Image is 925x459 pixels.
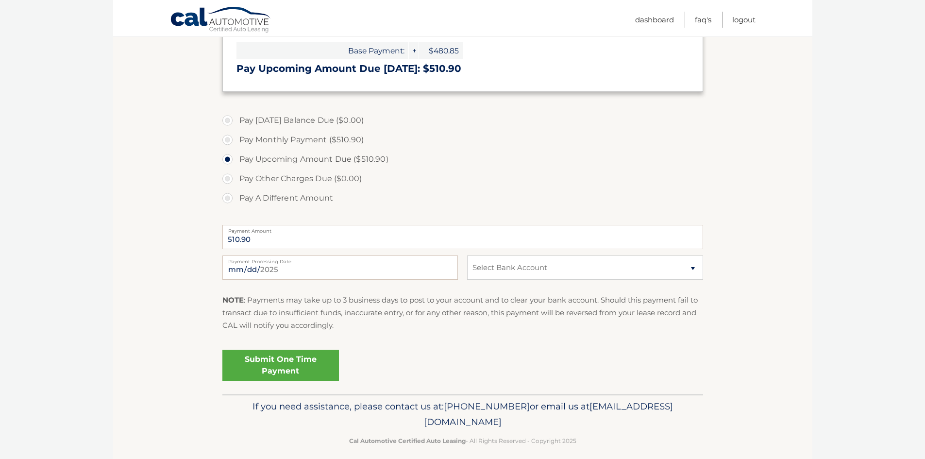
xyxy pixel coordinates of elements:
span: + [409,42,419,59]
label: Pay [DATE] Balance Due ($0.00) [222,111,703,130]
label: Payment Processing Date [222,255,458,263]
strong: NOTE [222,295,244,305]
a: Dashboard [635,12,674,28]
p: If you need assistance, please contact us at: or email us at [229,399,697,430]
input: Payment Date [222,255,458,280]
a: Logout [732,12,756,28]
span: [EMAIL_ADDRESS][DOMAIN_NAME] [424,401,673,427]
a: Submit One Time Payment [222,350,339,381]
label: Pay Other Charges Due ($0.00) [222,169,703,188]
span: [PHONE_NUMBER] [444,401,530,412]
input: Payment Amount [222,225,703,249]
label: Pay Monthly Payment ($510.90) [222,130,703,150]
strong: Cal Automotive Certified Auto Leasing [349,437,466,444]
p: : Payments may take up to 3 business days to post to your account and to clear your bank account.... [222,294,703,332]
label: Pay Upcoming Amount Due ($510.90) [222,150,703,169]
label: Payment Amount [222,225,703,233]
a: Cal Automotive [170,6,272,34]
h3: Pay Upcoming Amount Due [DATE]: $510.90 [236,63,689,75]
p: - All Rights Reserved - Copyright 2025 [229,436,697,446]
label: Pay A Different Amount [222,188,703,208]
span: $480.85 [419,42,463,59]
a: FAQ's [695,12,711,28]
span: Base Payment: [236,42,408,59]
